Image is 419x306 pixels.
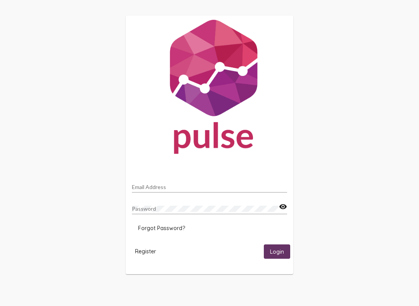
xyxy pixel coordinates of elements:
[138,225,185,232] span: Forgot Password?
[132,221,191,235] button: Forgot Password?
[135,248,156,255] span: Register
[129,244,162,259] button: Register
[264,244,290,259] button: Login
[279,202,287,211] mat-icon: visibility
[270,248,284,255] span: Login
[126,15,293,162] img: Pulse For Good Logo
